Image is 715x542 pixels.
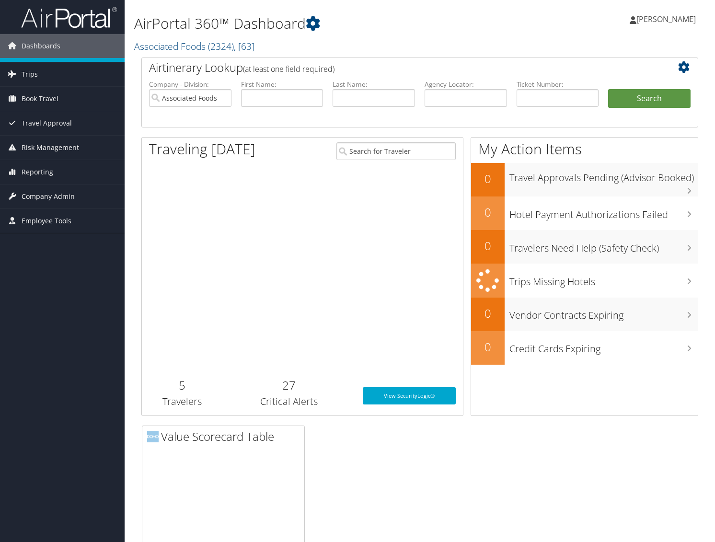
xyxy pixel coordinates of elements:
[22,34,60,58] span: Dashboards
[517,80,599,89] label: Ticket Number:
[471,171,505,187] h2: 0
[630,5,705,34] a: [PERSON_NAME]
[471,331,698,365] a: 0Credit Cards Expiring
[22,185,75,208] span: Company Admin
[509,270,698,288] h3: Trips Missing Hotels
[22,87,58,111] span: Book Travel
[147,428,304,445] h2: Value Scorecard Table
[22,209,71,233] span: Employee Tools
[471,339,505,355] h2: 0
[149,395,215,408] h3: Travelers
[509,337,698,356] h3: Credit Cards Expiring
[636,14,696,24] span: [PERSON_NAME]
[241,80,323,89] label: First Name:
[471,139,698,159] h1: My Action Items
[149,139,255,159] h1: Traveling [DATE]
[471,238,505,254] h2: 0
[425,80,507,89] label: Agency Locator:
[22,111,72,135] span: Travel Approval
[234,40,254,53] span: , [ 63 ]
[147,431,159,442] img: domo-logo.png
[509,237,698,255] h3: Travelers Need Help (Safety Check)
[149,80,231,89] label: Company - Division:
[22,62,38,86] span: Trips
[471,298,698,331] a: 0Vendor Contracts Expiring
[149,377,215,393] h2: 5
[509,304,698,322] h3: Vendor Contracts Expiring
[333,80,415,89] label: Last Name:
[22,136,79,160] span: Risk Management
[134,40,254,53] a: Associated Foods
[229,395,348,408] h3: Critical Alerts
[134,13,515,34] h1: AirPortal 360™ Dashboard
[149,59,644,76] h2: Airtinerary Lookup
[336,142,456,160] input: Search for Traveler
[471,305,505,322] h2: 0
[471,163,698,196] a: 0Travel Approvals Pending (Advisor Booked)
[471,196,698,230] a: 0Hotel Payment Authorizations Failed
[509,203,698,221] h3: Hotel Payment Authorizations Failed
[471,230,698,264] a: 0Travelers Need Help (Safety Check)
[471,264,698,298] a: Trips Missing Hotels
[21,6,117,29] img: airportal-logo.png
[229,377,348,393] h2: 27
[243,64,334,74] span: (at least one field required)
[22,160,53,184] span: Reporting
[471,204,505,220] h2: 0
[509,166,698,185] h3: Travel Approvals Pending (Advisor Booked)
[208,40,234,53] span: ( 2324 )
[608,89,691,108] button: Search
[363,387,455,404] a: View SecurityLogic®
